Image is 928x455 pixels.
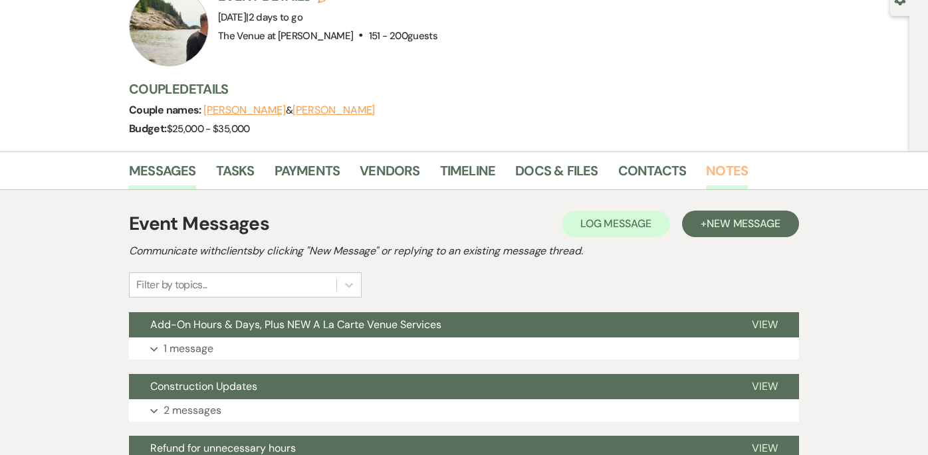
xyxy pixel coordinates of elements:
[129,80,873,98] h3: Couple Details
[129,122,167,136] span: Budget:
[129,399,799,422] button: 2 messages
[164,340,213,357] p: 1 message
[167,122,250,136] span: $25,000 - $35,000
[682,211,799,237] button: +New Message
[129,103,203,117] span: Couple names:
[731,374,799,399] button: View
[515,160,598,189] a: Docs & Files
[129,243,799,259] h2: Communicate with clients by clicking "New Message" or replying to an existing message thread.
[136,277,207,293] div: Filter by topics...
[246,11,302,24] span: |
[618,160,687,189] a: Contacts
[580,217,651,230] span: Log Message
[150,318,441,331] span: Add-On Hours & Days, Plus NEW A La Carte Venue Services
[129,160,196,189] a: Messages
[218,29,353,43] span: The Venue at [PERSON_NAME]
[752,318,778,331] span: View
[164,402,221,419] p: 2 messages
[203,105,286,116] button: [PERSON_NAME]
[707,217,780,230] span: New Message
[752,441,778,455] span: View
[249,11,302,24] span: 2 days to go
[752,379,778,393] span: View
[150,441,296,455] span: Refund for unnecessary hours
[218,11,302,24] span: [DATE]
[129,210,269,238] h1: Event Messages
[129,312,731,337] button: Add-On Hours & Days, Plus NEW A La Carte Venue Services
[129,374,731,399] button: Construction Updates
[562,211,670,237] button: Log Message
[360,160,419,189] a: Vendors
[150,379,257,393] span: Construction Updates
[369,29,437,43] span: 151 - 200 guests
[275,160,340,189] a: Payments
[292,105,375,116] button: [PERSON_NAME]
[706,160,748,189] a: Notes
[216,160,255,189] a: Tasks
[731,312,799,337] button: View
[440,160,496,189] a: Timeline
[129,337,799,360] button: 1 message
[203,104,375,117] span: &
